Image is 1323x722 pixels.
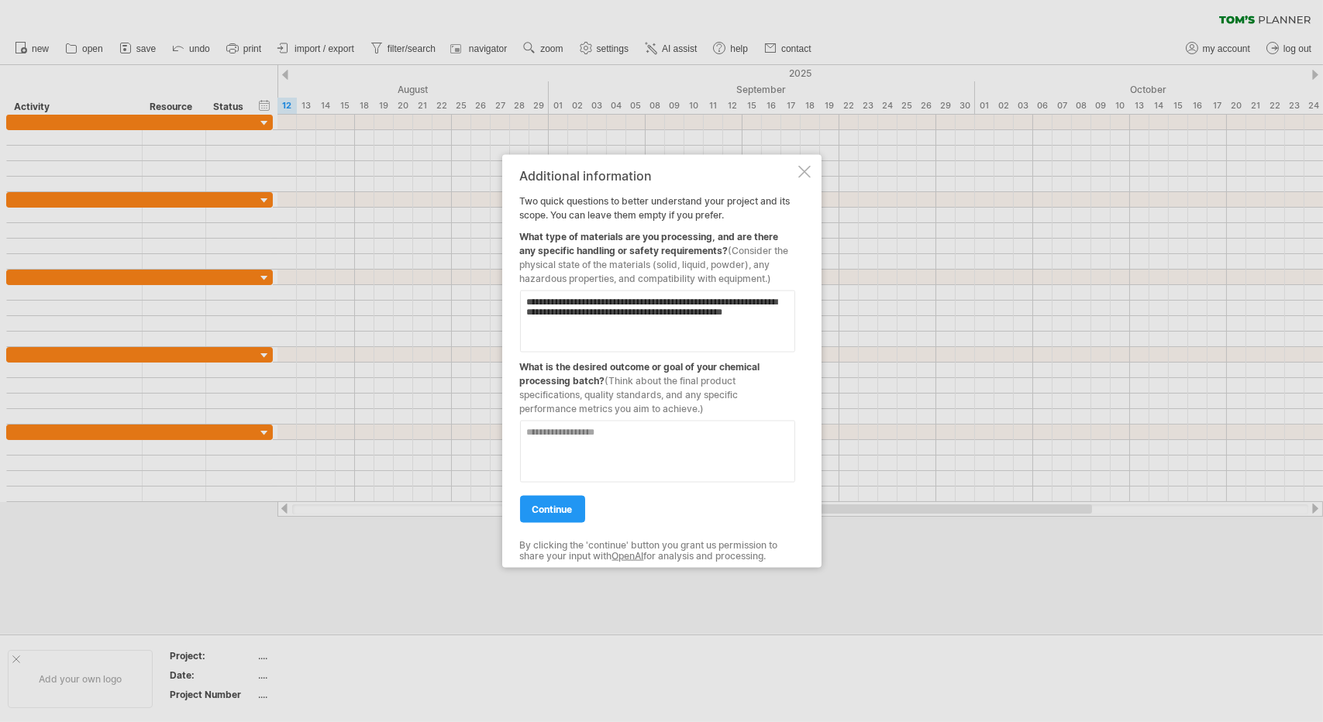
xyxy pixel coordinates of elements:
a: OpenAI [612,550,644,562]
span: (Think about the final product specifications, quality standards, and any specific performance me... [520,375,739,414]
div: By clicking the 'continue' button you grant us permission to share your input with for analysis a... [520,540,795,562]
div: Two quick questions to better understand your project and its scope. You can leave them empty if ... [520,169,795,554]
span: (Consider the physical state of the materials (solid, liquid, powder), any hazardous properties, ... [520,245,789,284]
div: What is the desired outcome or goal of your chemical processing batch? [520,352,795,416]
div: Additional information [520,169,795,183]
a: continue [520,496,585,523]
span: continue [532,504,573,515]
div: What type of materials are you processing, and are there any specific handling or safety requirem... [520,222,795,286]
